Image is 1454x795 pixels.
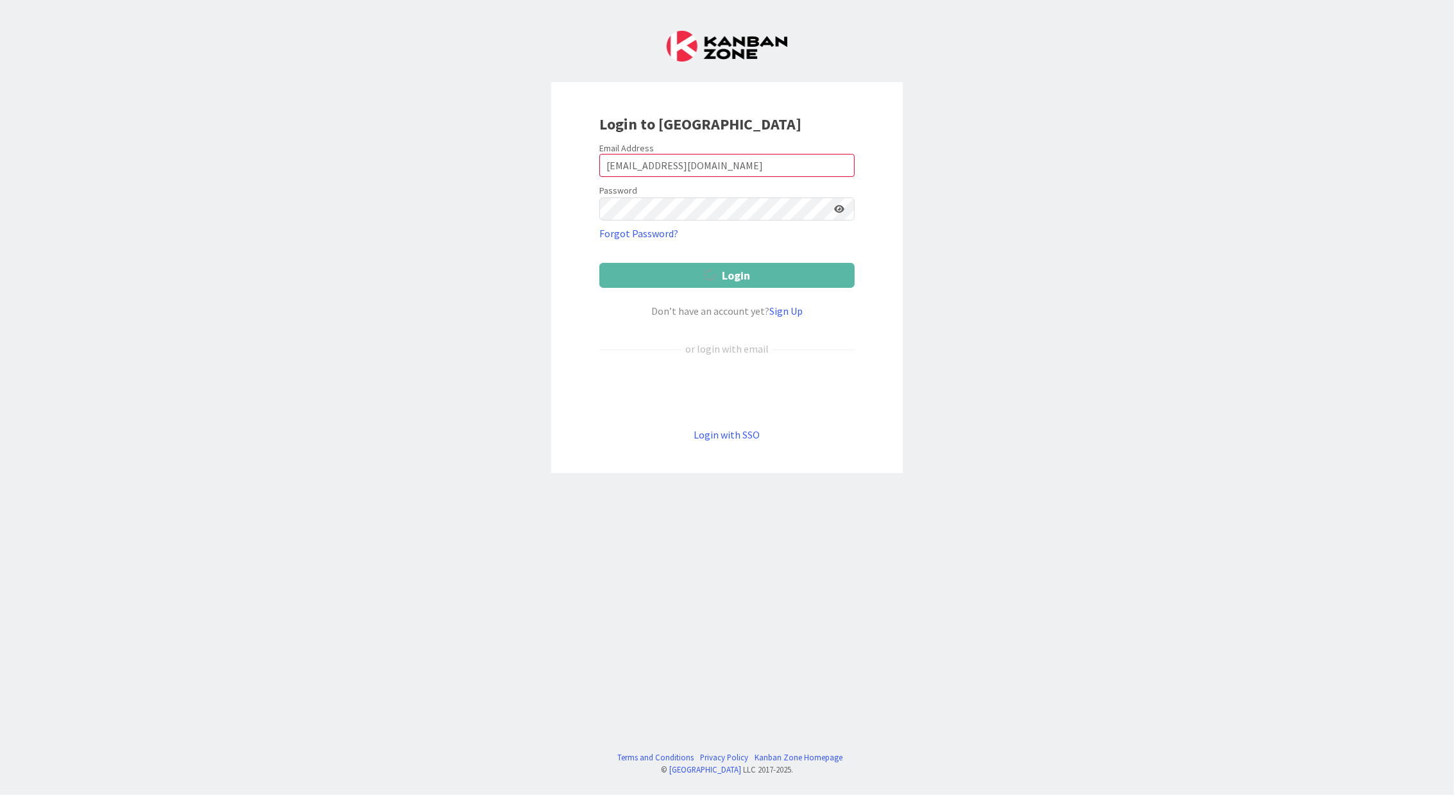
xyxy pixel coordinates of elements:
div: or login with email [682,341,772,356]
a: Sign Up [769,305,803,317]
a: Kanban Zone Homepage [755,751,843,764]
div: Don’t have an account yet? [599,303,855,319]
a: Terms and Conditions [618,751,694,764]
a: Forgot Password? [599,226,678,241]
label: Password [599,184,637,197]
label: Email Address [599,142,654,154]
img: Kanban Zone [667,31,787,62]
div: © LLC 2017- 2025 . [612,764,843,776]
b: Login to [GEOGRAPHIC_DATA] [599,114,801,134]
iframe: Sign in with Google Button [593,378,861,406]
a: Privacy Policy [701,751,749,764]
a: Login with SSO [694,428,760,441]
button: Login [599,263,855,288]
a: [GEOGRAPHIC_DATA] [669,764,741,774]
